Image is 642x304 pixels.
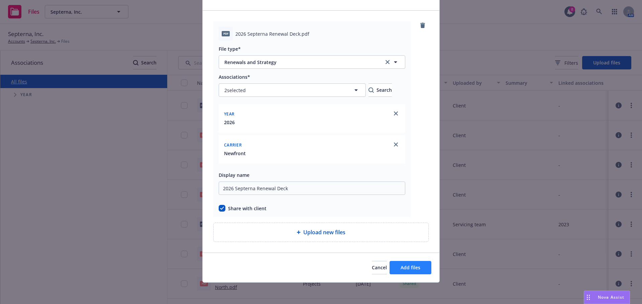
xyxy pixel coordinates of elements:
span: Nova Assist [598,294,624,300]
span: Upload new files [303,228,345,236]
div: Search [368,84,392,96]
a: close [392,140,400,148]
span: Carrier [224,142,242,148]
button: Renewals and Strategyclear selection [219,55,405,69]
span: Cancel [372,264,387,271]
button: Add files [390,261,431,274]
a: remove [419,21,427,29]
a: close [392,109,400,117]
button: SearchSearch [368,83,392,97]
span: Renewals and Strategy [224,59,375,66]
span: 2026 Septerna Renewal Deck.pdf [235,30,309,37]
span: Year [224,111,234,117]
span: File type* [219,46,241,52]
span: Display name [219,172,249,178]
button: 2selected [219,83,366,97]
span: Share with client [228,205,266,212]
span: pdf [222,31,230,36]
div: Drag to move [584,291,593,304]
span: Associations* [219,74,250,80]
span: Add files [401,264,420,271]
div: Upload new files [213,223,429,242]
input: Add display name here... [219,182,405,195]
span: 2 selected [224,87,246,94]
button: Nova Assist [584,291,630,304]
svg: Search [368,87,374,93]
button: Cancel [372,261,387,274]
a: clear selection [384,58,392,66]
button: Newfront [224,150,246,157]
button: 2026 [224,119,235,126]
